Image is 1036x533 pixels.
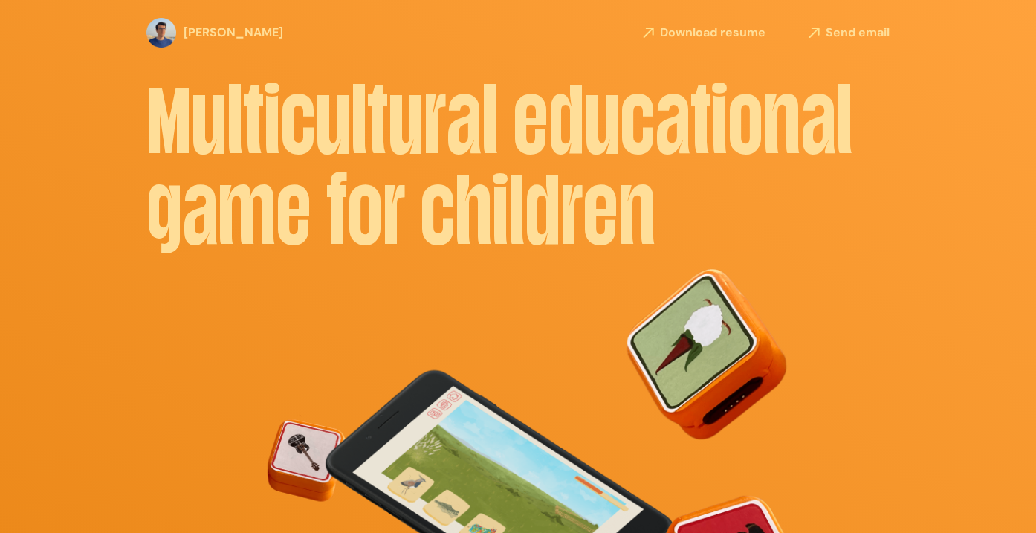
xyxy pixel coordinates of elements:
a: Send email [803,22,890,44]
img: profile-pic.png [146,18,176,48]
h1: Multicultural educational game for children [146,76,890,256]
a: [PERSON_NAME] [146,18,265,48]
img: arrowLinks-bw.svg [637,22,660,44]
img: arrowLinks-bw.svg [803,22,826,44]
a: Download resume [637,22,765,44]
